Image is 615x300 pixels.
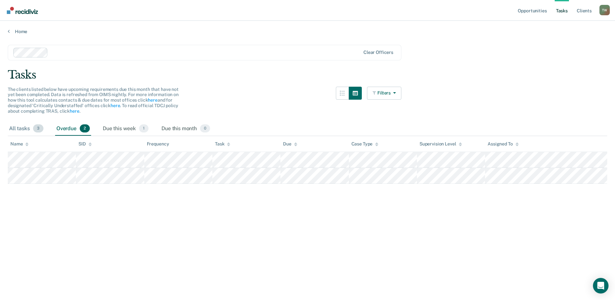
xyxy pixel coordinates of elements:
[593,278,609,294] div: Open Intercom Messenger
[200,124,210,133] span: 0
[55,122,91,136] div: Overdue2
[420,141,462,147] div: Supervision Level
[215,141,230,147] div: Task
[78,141,92,147] div: SID
[351,141,379,147] div: Case Type
[7,7,38,14] img: Recidiviz
[139,124,148,133] span: 1
[33,124,43,133] span: 3
[599,5,610,15] div: T W
[111,103,120,108] a: here
[160,122,211,136] div: Due this month0
[8,122,45,136] div: All tasks3
[8,29,607,34] a: Home
[283,141,297,147] div: Due
[599,5,610,15] button: Profile dropdown button
[363,50,393,55] div: Clear officers
[101,122,150,136] div: Due this week1
[148,97,157,103] a: here
[147,141,169,147] div: Frequency
[488,141,518,147] div: Assigned To
[367,87,401,100] button: Filters
[8,68,607,81] div: Tasks
[70,108,79,114] a: here
[10,141,29,147] div: Name
[80,124,90,133] span: 2
[8,87,179,114] span: The clients listed below have upcoming requirements due this month that have not yet been complet...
